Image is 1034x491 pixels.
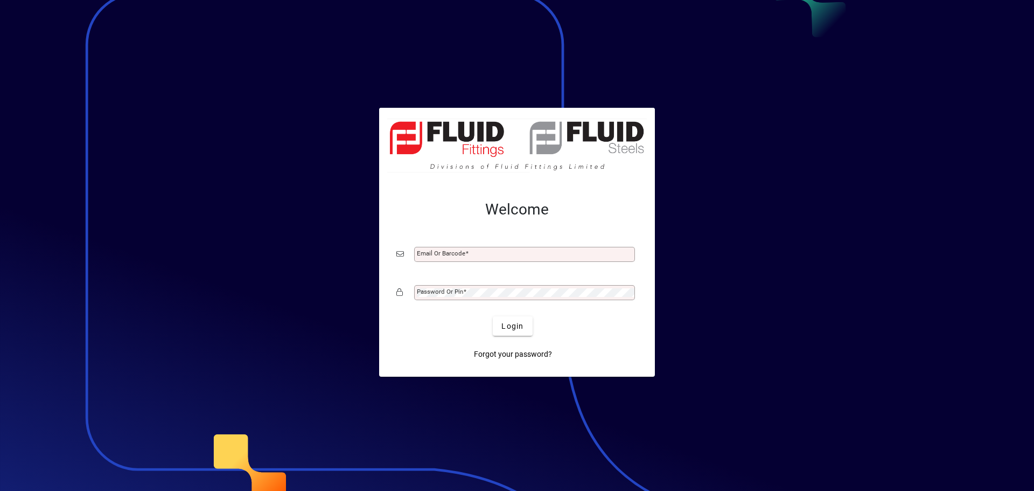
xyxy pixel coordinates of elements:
span: Forgot your password? [474,349,552,360]
mat-label: Email or Barcode [417,250,465,257]
a: Forgot your password? [470,344,556,364]
button: Login [493,316,532,336]
mat-label: Password or Pin [417,288,463,295]
h2: Welcome [396,200,638,219]
span: Login [501,321,523,332]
